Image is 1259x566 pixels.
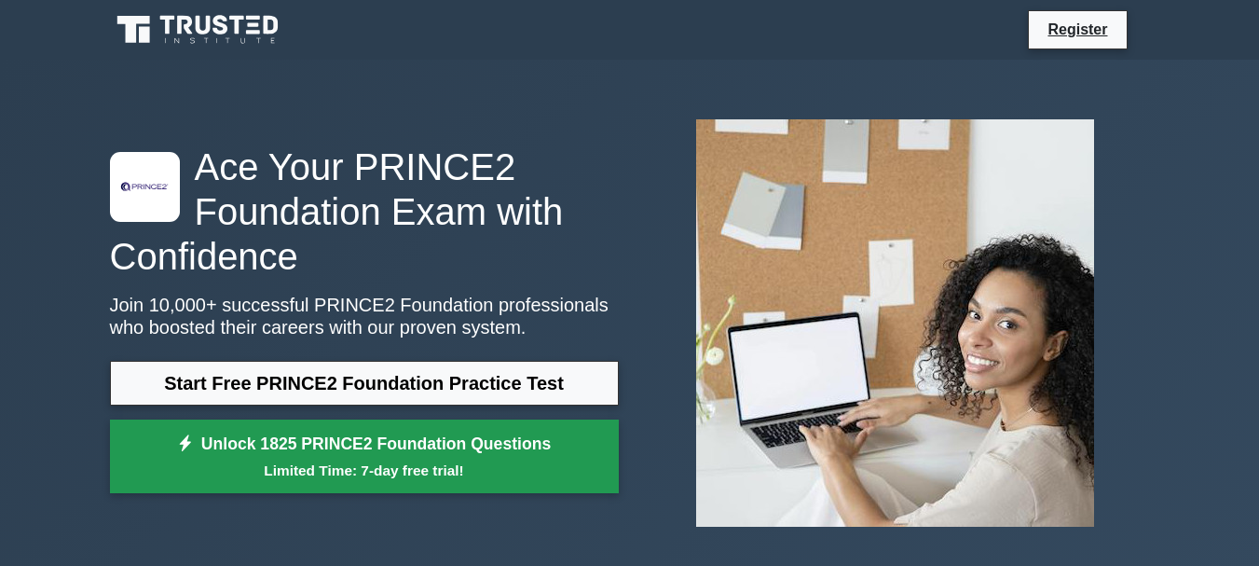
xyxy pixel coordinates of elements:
[110,420,619,494] a: Unlock 1825 PRINCE2 Foundation QuestionsLimited Time: 7-day free trial!
[133,460,595,481] small: Limited Time: 7-day free trial!
[110,294,619,338] p: Join 10,000+ successful PRINCE2 Foundation professionals who boosted their careers with our prove...
[110,361,619,406] a: Start Free PRINCE2 Foundation Practice Test
[1036,18,1118,41] a: Register
[110,145,619,279] h1: Ace Your PRINCE2 Foundation Exam with Confidence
